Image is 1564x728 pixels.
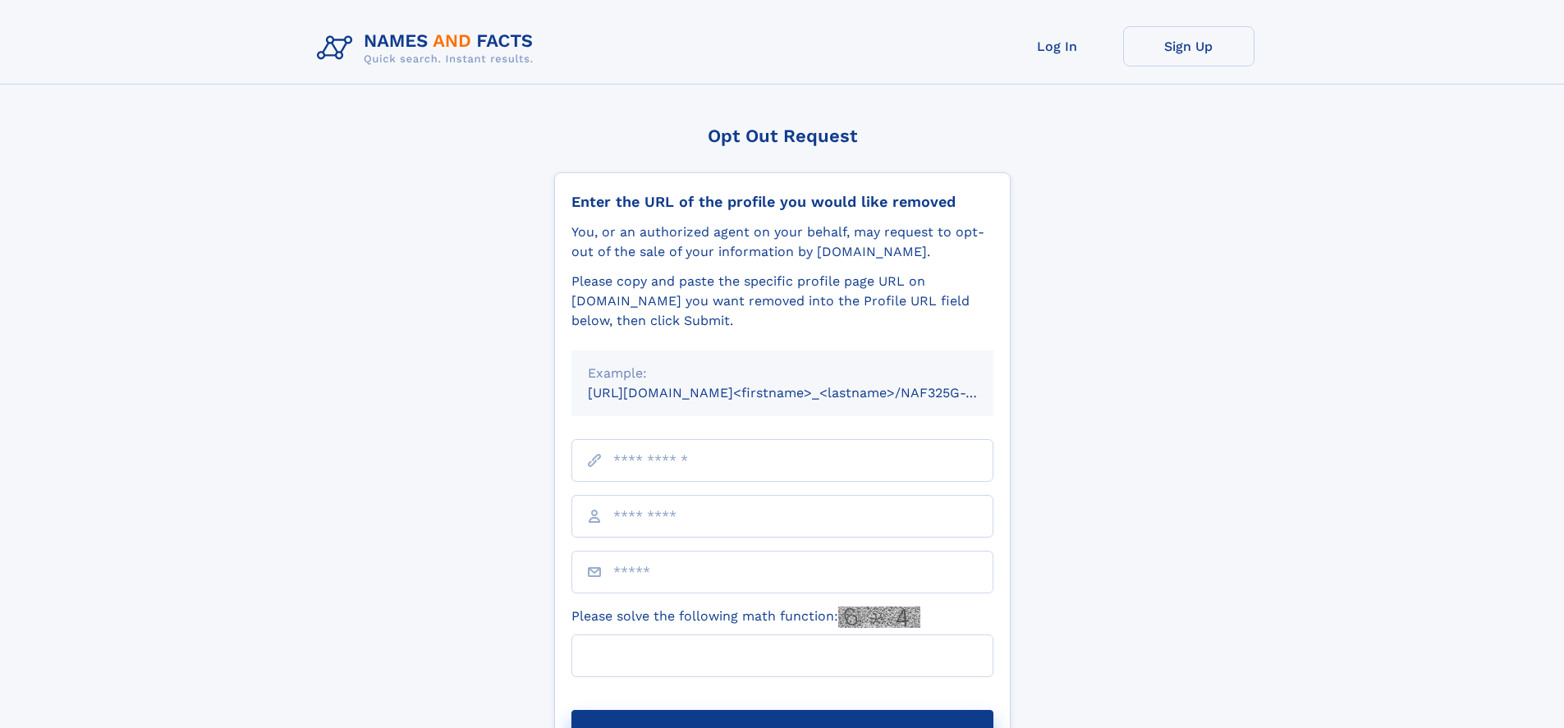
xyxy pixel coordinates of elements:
[571,193,993,211] div: Enter the URL of the profile you would like removed
[310,26,547,71] img: Logo Names and Facts
[992,26,1123,66] a: Log In
[571,222,993,262] div: You, or an authorized agent on your behalf, may request to opt-out of the sale of your informatio...
[554,126,1011,146] div: Opt Out Request
[571,607,920,628] label: Please solve the following math function:
[571,272,993,331] div: Please copy and paste the specific profile page URL on [DOMAIN_NAME] you want removed into the Pr...
[588,385,1025,401] small: [URL][DOMAIN_NAME]<firstname>_<lastname>/NAF325G-xxxxxxxx
[1123,26,1254,66] a: Sign Up
[588,364,977,383] div: Example:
